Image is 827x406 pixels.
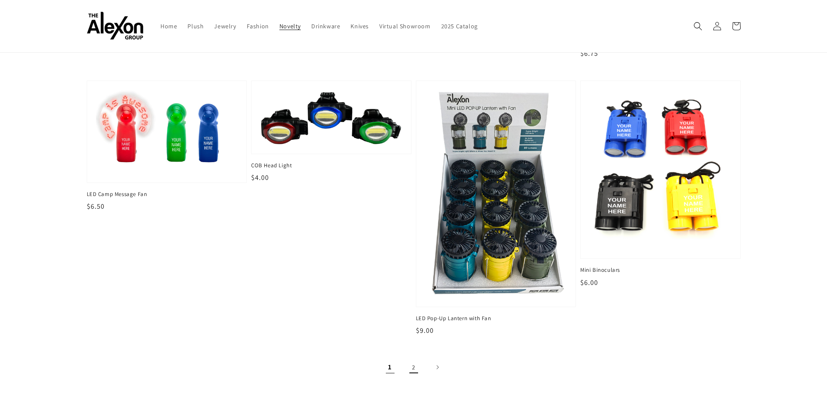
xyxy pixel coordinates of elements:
[311,22,340,30] span: Drinkware
[345,17,374,35] a: Knives
[247,22,269,30] span: Fashion
[416,81,576,336] a: LED Pop-Up Lantern with Fan LED Pop-Up Lantern with Fan $9.00
[441,22,478,30] span: 2025 Catalog
[209,17,241,35] a: Jewelry
[589,90,732,250] img: Mini Binoculars
[374,17,436,35] a: Virtual Showroom
[274,17,306,35] a: Novelty
[251,162,412,169] span: COB Head Light
[306,17,345,35] a: Drinkware
[214,22,236,30] span: Jewelry
[260,90,402,145] img: COB Head Light
[351,22,369,30] span: Knives
[688,17,708,36] summary: Search
[436,17,483,35] a: 2025 Catalog
[580,49,598,58] span: $6.75
[381,358,400,377] span: Page 1
[379,22,431,30] span: Virtual Showroom
[428,358,447,377] a: Next page
[279,22,301,30] span: Novelty
[416,326,434,335] span: $9.00
[251,173,269,182] span: $4.00
[87,190,247,198] span: LED Camp Message Fan
[96,90,238,174] img: LED Camp Message Fan
[425,90,567,298] img: LED Pop-Up Lantern with Fan
[87,81,247,212] a: LED Camp Message Fan LED Camp Message Fan $6.50
[404,358,423,377] a: Page 2
[87,358,741,377] nav: Pagination
[87,12,143,41] img: The Alexon Group
[160,22,177,30] span: Home
[87,202,105,211] span: $6.50
[416,315,576,322] span: LED Pop-Up Lantern with Fan
[580,81,741,288] a: Mini Binoculars Mini Binoculars $6.00
[182,17,209,35] a: Plush
[580,278,598,287] span: $6.00
[187,22,204,30] span: Plush
[242,17,274,35] a: Fashion
[251,81,412,183] a: COB Head Light COB Head Light $4.00
[155,17,182,35] a: Home
[580,266,741,274] span: Mini Binoculars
